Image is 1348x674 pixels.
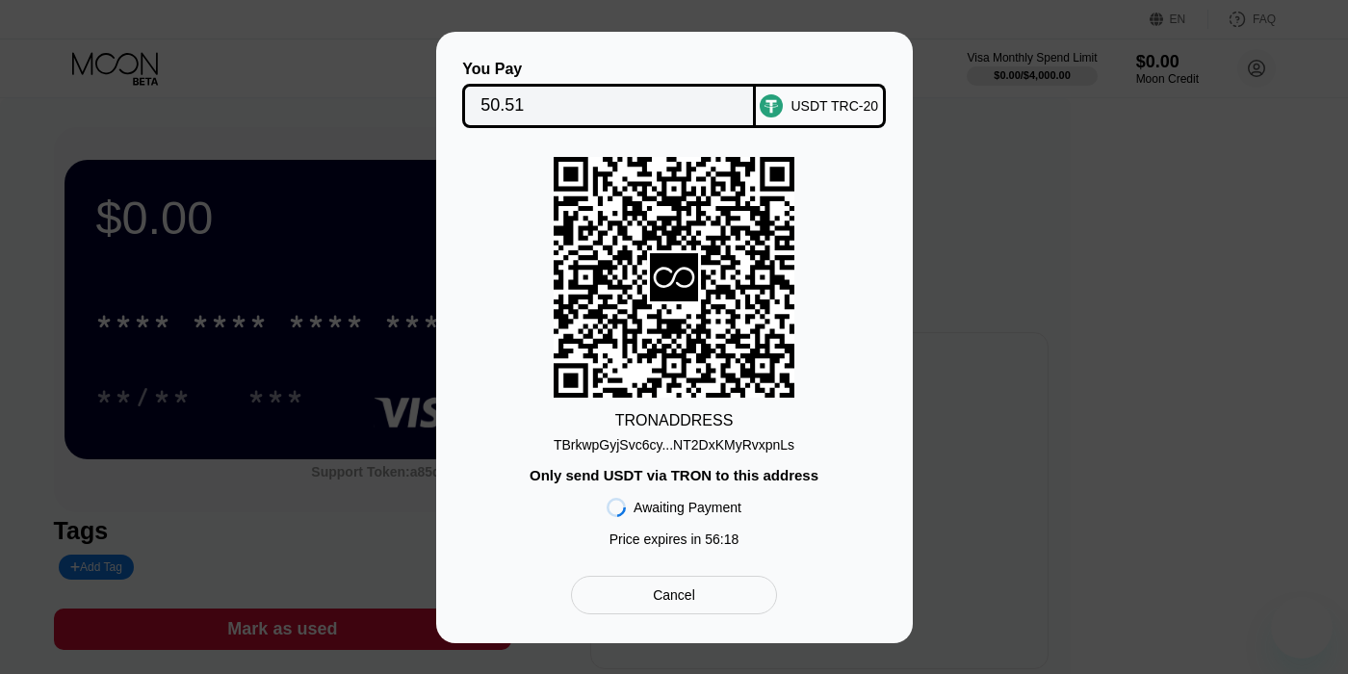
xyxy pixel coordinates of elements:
div: Only send USDT via TRON to this address [530,467,818,483]
div: TRON ADDRESS [615,412,734,429]
span: 56 : 18 [705,531,739,547]
div: You Pay [462,61,756,78]
div: You PayUSDT TRC-20 [465,61,884,128]
div: Cancel [571,576,776,614]
div: Cancel [653,586,695,604]
div: Awaiting Payment [634,500,741,515]
div: TBrkwpGyjSvc6cy...NT2DxKMyRvxpnLs [554,429,794,453]
div: Price expires in [609,531,739,547]
iframe: Button to launch messaging window [1271,597,1333,659]
div: USDT TRC-20 [791,98,878,114]
div: TBrkwpGyjSvc6cy...NT2DxKMyRvxpnLs [554,437,794,453]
